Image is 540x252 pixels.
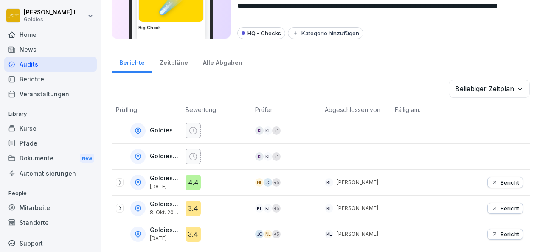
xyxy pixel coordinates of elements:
[150,227,179,234] p: Goldies [GEOGRAPHIC_DATA]
[186,201,201,216] div: 3.4
[80,154,94,163] div: New
[150,127,179,134] p: Goldies [GEOGRAPHIC_DATA]
[4,215,97,230] a: Standorte
[501,179,519,186] p: Bericht
[138,25,204,31] h3: Big Check
[195,51,250,73] a: Alle Abgaben
[4,72,97,87] a: Berichte
[487,229,523,240] button: Bericht
[487,177,523,188] button: Bericht
[255,204,264,213] div: KL
[264,152,272,161] div: KL
[24,9,86,16] p: [PERSON_NAME] Loska
[150,175,179,182] p: Goldies [GEOGRAPHIC_DATA]
[272,152,281,161] div: + 1
[4,87,97,101] a: Veranstaltungen
[272,230,281,238] div: + 5
[4,42,97,57] a: News
[4,57,97,72] a: Audits
[150,201,179,208] p: Goldies FFM 2
[325,204,333,213] div: KL
[4,187,97,200] p: People
[337,230,378,238] p: [PERSON_NAME]
[4,121,97,136] a: Kurse
[186,105,247,114] p: Bewertung
[325,178,333,187] div: KL
[501,205,519,212] p: Bericht
[4,27,97,42] a: Home
[264,126,272,135] div: KL
[487,203,523,214] button: Bericht
[292,30,359,36] div: Kategorie hinzufügen
[152,51,195,73] a: Zeitpläne
[4,151,97,166] a: DokumenteNew
[251,102,321,118] th: Prüfer
[337,179,378,186] p: [PERSON_NAME]
[186,175,201,190] div: 4.4
[272,126,281,135] div: + 1
[4,136,97,151] a: Pfade
[337,204,378,212] p: [PERSON_NAME]
[501,231,519,238] p: Bericht
[4,107,97,121] p: Library
[4,166,97,181] a: Automatisierungen
[325,105,386,114] p: Abgeschlossen von
[4,151,97,166] div: Dokumente
[264,204,272,213] div: KL
[325,230,333,238] div: KL
[255,126,264,135] div: KI
[150,184,179,190] p: [DATE]
[272,204,281,213] div: + 5
[4,236,97,251] div: Support
[150,235,179,241] p: [DATE]
[264,230,272,238] div: NL
[391,102,460,118] th: Fällig am:
[255,230,264,238] div: JC
[255,152,264,161] div: KI
[24,17,86,22] p: Goldies
[186,227,201,242] div: 3.4
[255,178,264,187] div: NL
[237,27,285,39] div: HQ - Checks
[116,105,177,114] p: Prüfling
[264,178,272,187] div: JC
[150,153,179,160] p: Goldies Darmstadt
[272,178,281,187] div: + 5
[112,51,152,73] a: Berichte
[4,200,97,215] a: Mitarbeiter
[150,210,179,216] p: 8. Okt. 2025
[288,27,363,39] button: Kategorie hinzufügen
